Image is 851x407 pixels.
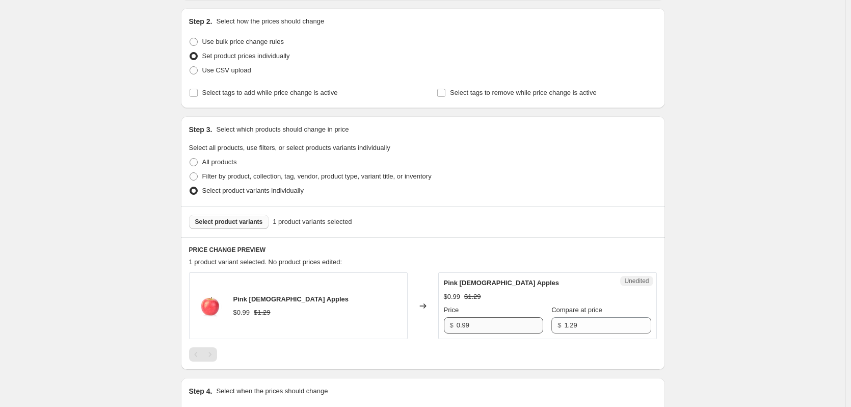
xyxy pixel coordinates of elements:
[551,306,602,314] span: Compare at price
[202,158,237,166] span: All products
[233,308,250,318] div: $0.99
[557,321,561,329] span: $
[202,52,290,60] span: Set product prices individually
[189,144,390,151] span: Select all products, use filters, or select products variants individually
[233,295,349,303] span: Pink [DEMOGRAPHIC_DATA] Apples
[450,321,454,329] span: $
[624,277,649,285] span: Unedited
[444,306,459,314] span: Price
[202,172,432,180] span: Filter by product, collection, tag, vendor, product type, variant title, or inventory
[273,217,352,227] span: 1 product variants selected
[444,292,461,302] div: $0.99
[202,38,284,45] span: Use bulk price change rules
[450,89,597,96] span: Select tags to remove while price change is active
[464,292,481,302] strike: $1.29
[202,66,251,74] span: Use CSV upload
[189,258,342,266] span: 1 product variant selected. No product prices edited:
[202,187,304,194] span: Select product variants individually
[189,124,212,135] h2: Step 3.
[254,308,271,318] strike: $1.29
[189,215,269,229] button: Select product variants
[189,386,212,396] h2: Step 4.
[216,124,349,135] p: Select which products should change in price
[202,89,338,96] span: Select tags to add while price change is active
[216,386,328,396] p: Select when the prices should change
[189,347,217,362] nav: Pagination
[216,16,324,27] p: Select how the prices should change
[195,218,263,226] span: Select product variants
[189,16,212,27] h2: Step 2.
[189,246,657,254] h6: PRICE CHANGE PREVIEW
[195,291,225,321] img: pinkladyapple_80x.jpg
[444,279,560,287] span: Pink [DEMOGRAPHIC_DATA] Apples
